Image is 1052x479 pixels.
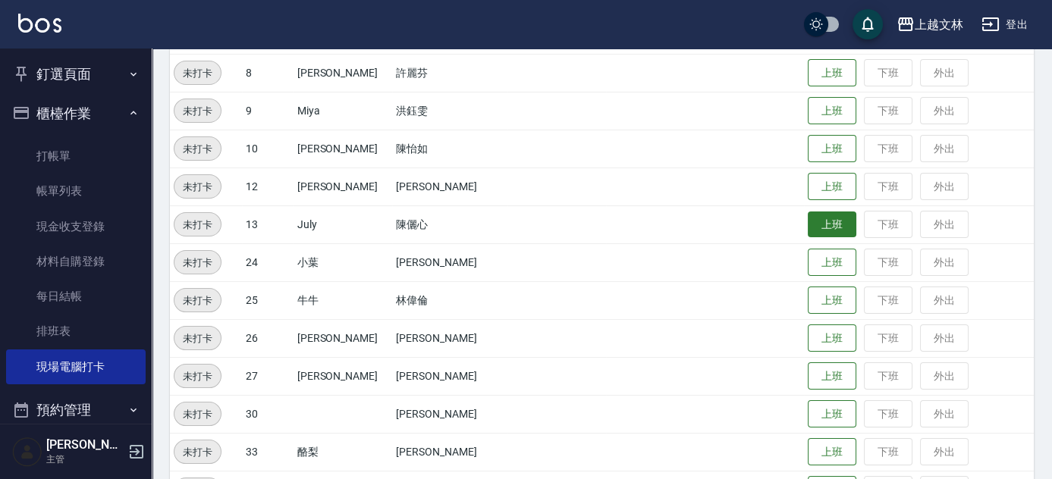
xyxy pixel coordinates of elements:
button: 上班 [808,286,856,315]
span: 未打卡 [174,65,221,81]
td: [PERSON_NAME] [294,167,392,205]
td: 30 [242,395,294,433]
a: 每日結帳 [6,279,146,314]
img: Logo [18,14,61,33]
p: 主管 [46,452,124,466]
td: [PERSON_NAME] [392,395,507,433]
button: 上班 [808,173,856,201]
button: 上班 [808,59,856,87]
button: 上越文林 [890,9,969,40]
td: 33 [242,433,294,471]
td: [PERSON_NAME] [294,54,392,92]
td: [PERSON_NAME] [392,319,507,357]
td: 牛牛 [294,281,392,319]
td: [PERSON_NAME] [392,243,507,281]
td: 許麗芬 [392,54,507,92]
td: [PERSON_NAME] [392,357,507,395]
td: [PERSON_NAME] [294,130,392,167]
span: 未打卡 [174,330,221,346]
td: 13 [242,205,294,243]
td: 25 [242,281,294,319]
td: 洪鈺雯 [392,92,507,130]
span: 未打卡 [174,255,221,271]
a: 排班表 [6,314,146,349]
button: 釘選頁面 [6,55,146,94]
td: 12 [242,167,294,205]
button: 上班 [808,324,856,352]
a: 打帳單 [6,139,146,174]
span: 未打卡 [174,217,221,233]
td: 酪梨 [294,433,392,471]
button: 上班 [808,362,856,390]
span: 未打卡 [174,444,221,460]
td: [PERSON_NAME] [294,319,392,357]
h5: [PERSON_NAME] [46,437,124,452]
td: 24 [242,243,294,281]
span: 未打卡 [174,141,221,157]
td: 小葉 [294,243,392,281]
button: 上班 [808,211,856,238]
span: 未打卡 [174,179,221,195]
td: 26 [242,319,294,357]
button: 上班 [808,135,856,163]
div: 上越文林 [915,15,963,34]
span: 未打卡 [174,103,221,119]
button: 上班 [808,249,856,277]
td: 27 [242,357,294,395]
td: 8 [242,54,294,92]
a: 現金收支登錄 [6,209,146,244]
td: [PERSON_NAME] [392,433,507,471]
td: 9 [242,92,294,130]
td: 陳怡如 [392,130,507,167]
a: 帳單列表 [6,174,146,208]
td: [PERSON_NAME] [392,167,507,205]
span: 未打卡 [174,293,221,308]
td: [PERSON_NAME] [294,357,392,395]
td: 陳儷心 [392,205,507,243]
img: Person [12,437,42,467]
td: Miya [294,92,392,130]
span: 未打卡 [174,368,221,384]
button: 上班 [808,400,856,428]
button: 上班 [808,438,856,466]
a: 現場電腦打卡 [6,349,146,384]
button: 櫃檯作業 [6,94,146,133]
button: 預約管理 [6,390,146,430]
td: 10 [242,130,294,167]
button: 上班 [808,97,856,125]
button: 登出 [975,11,1034,39]
span: 未打卡 [174,406,221,422]
td: July [294,205,392,243]
a: 材料自購登錄 [6,244,146,279]
button: save [853,9,883,39]
td: 林偉倫 [392,281,507,319]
